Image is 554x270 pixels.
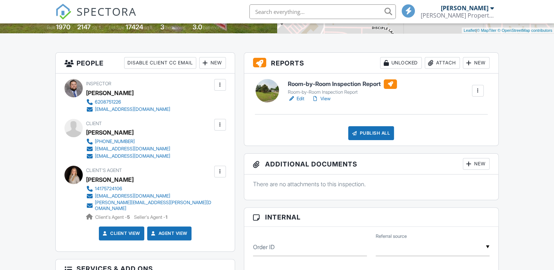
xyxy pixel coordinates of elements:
span: Built [47,25,55,30]
h3: Reports [244,53,498,74]
a: [EMAIL_ADDRESS][DOMAIN_NAME] [86,153,170,160]
div: [PHONE_NUMBER] [95,139,135,145]
h3: Internal [244,208,498,227]
img: The Best Home Inspection Software - Spectora [55,4,71,20]
div: [EMAIL_ADDRESS][DOMAIN_NAME] [95,106,170,112]
a: [PHONE_NUMBER] [86,138,170,145]
label: Order ID [253,243,275,251]
div: [EMAIL_ADDRESS][DOMAIN_NAME] [95,153,170,159]
span: bedrooms [166,25,186,30]
a: Room-by-Room Inspection Report Room-by-Room Inspection Report [288,79,397,95]
div: 3.0 [193,23,202,31]
div: | [462,27,554,34]
span: Client's Agent - [95,214,131,220]
a: [PERSON_NAME][EMAIL_ADDRESS][PERSON_NAME][DOMAIN_NAME] [86,200,212,211]
span: Inspector [86,81,111,86]
span: Lot Size [109,25,124,30]
div: [EMAIL_ADDRESS][DOMAIN_NAME] [95,193,170,199]
a: SPECTORA [55,10,137,25]
div: New [199,57,226,69]
div: New [463,57,490,69]
a: View [312,95,331,102]
span: Client [86,121,102,126]
span: sq.ft. [144,25,153,30]
div: [PERSON_NAME] [441,4,488,12]
a: Leaflet [464,28,476,33]
div: Attach [425,57,460,69]
div: New [463,158,490,170]
a: 6208751226 [86,98,170,106]
a: [PERSON_NAME] [86,174,134,185]
span: bathrooms [203,25,224,30]
div: [PERSON_NAME][EMAIL_ADDRESS][PERSON_NAME][DOMAIN_NAME] [95,200,212,211]
div: 2147 [77,23,91,31]
div: Unlocked [380,57,422,69]
label: Referral source [376,233,407,240]
div: Disable Client CC Email [124,57,196,69]
div: Room-by-Room Inspection Report [288,89,397,95]
p: There are no attachments to this inspection. [253,180,490,188]
span: Client's Agent [86,168,122,173]
strong: 5 [127,214,130,220]
strong: 1 [166,214,167,220]
h3: Additional Documents [244,154,498,175]
div: 17424 [126,23,143,31]
a: Agent View [150,230,187,237]
div: Lehman Property Inspections [421,12,494,19]
h3: People [56,53,234,74]
a: [EMAIL_ADDRESS][DOMAIN_NAME] [86,106,170,113]
a: © OpenStreetMap contributors [498,28,552,33]
span: SPECTORA [77,4,137,19]
a: [EMAIL_ADDRESS][DOMAIN_NAME] [86,145,170,153]
span: Seller's Agent - [134,214,167,220]
a: 14175724106 [86,185,212,192]
h6: Room-by-Room Inspection Report [288,79,397,89]
a: [EMAIL_ADDRESS][DOMAIN_NAME] [86,192,212,200]
a: Client View [101,230,140,237]
span: sq. ft. [92,25,102,30]
div: [PERSON_NAME] [86,127,134,138]
div: 1970 [56,23,70,31]
div: [EMAIL_ADDRESS][DOMAIN_NAME] [95,146,170,152]
div: 3 [160,23,164,31]
div: [PERSON_NAME] [86,87,134,98]
div: 6208751226 [95,99,121,105]
input: Search everything... [249,4,396,19]
div: Publish All [348,126,394,140]
div: 14175724106 [95,186,122,192]
a: © MapTiler [477,28,497,33]
a: Edit [288,95,304,102]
